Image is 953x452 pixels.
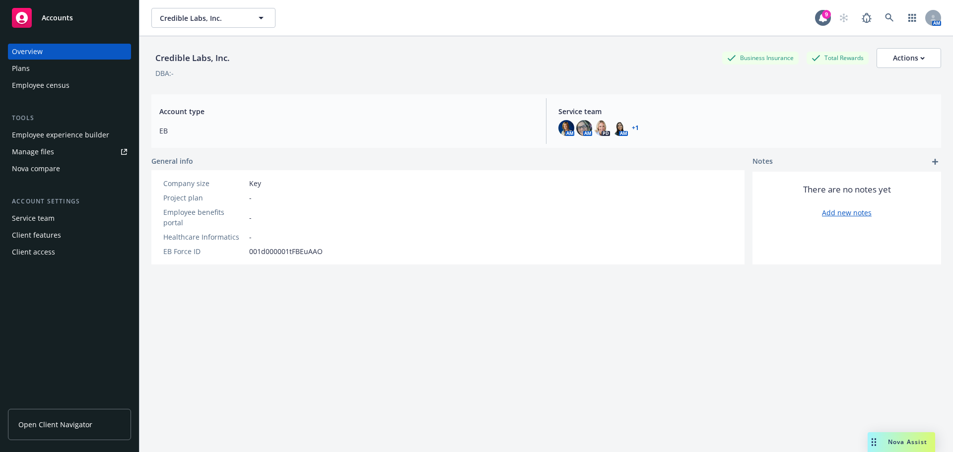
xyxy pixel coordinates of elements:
[902,8,922,28] a: Switch app
[822,10,831,19] div: 9
[12,127,109,143] div: Employee experience builder
[249,193,252,203] span: -
[8,227,131,243] a: Client features
[8,61,131,76] a: Plans
[612,120,628,136] img: photo
[594,120,610,136] img: photo
[12,210,55,226] div: Service team
[857,8,877,28] a: Report a Bug
[159,106,534,117] span: Account type
[42,14,73,22] span: Accounts
[12,161,60,177] div: Nova compare
[803,184,891,195] span: There are no notes yet
[893,49,925,67] div: Actions
[722,52,799,64] div: Business Insurance
[151,52,234,65] div: Credible Labs, Inc.
[558,120,574,136] img: photo
[163,193,245,203] div: Project plan
[880,8,899,28] a: Search
[249,246,323,257] span: 001d000001tFBEuAAO
[249,232,252,242] span: -
[8,210,131,226] a: Service team
[12,77,69,93] div: Employee census
[8,4,131,32] a: Accounts
[163,232,245,242] div: Healthcare Informatics
[929,156,941,168] a: add
[8,77,131,93] a: Employee census
[160,13,246,23] span: Credible Labs, Inc.
[822,207,872,218] a: Add new notes
[163,246,245,257] div: EB Force ID
[12,61,30,76] div: Plans
[877,48,941,68] button: Actions
[12,144,54,160] div: Manage files
[159,126,534,136] span: EB
[163,178,245,189] div: Company size
[18,419,92,430] span: Open Client Navigator
[151,8,275,28] button: Credible Labs, Inc.
[807,52,869,64] div: Total Rewards
[576,120,592,136] img: photo
[834,8,854,28] a: Start snowing
[249,212,252,223] span: -
[868,432,935,452] button: Nova Assist
[752,156,773,168] span: Notes
[8,244,131,260] a: Client access
[12,44,43,60] div: Overview
[8,161,131,177] a: Nova compare
[868,432,880,452] div: Drag to move
[12,227,61,243] div: Client features
[151,156,193,166] span: General info
[155,68,174,78] div: DBA: -
[8,196,131,206] div: Account settings
[8,44,131,60] a: Overview
[888,438,927,446] span: Nova Assist
[249,178,261,189] span: Key
[8,144,131,160] a: Manage files
[163,207,245,228] div: Employee benefits portal
[558,106,933,117] span: Service team
[8,113,131,123] div: Tools
[632,125,639,131] a: +1
[8,127,131,143] a: Employee experience builder
[12,244,55,260] div: Client access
